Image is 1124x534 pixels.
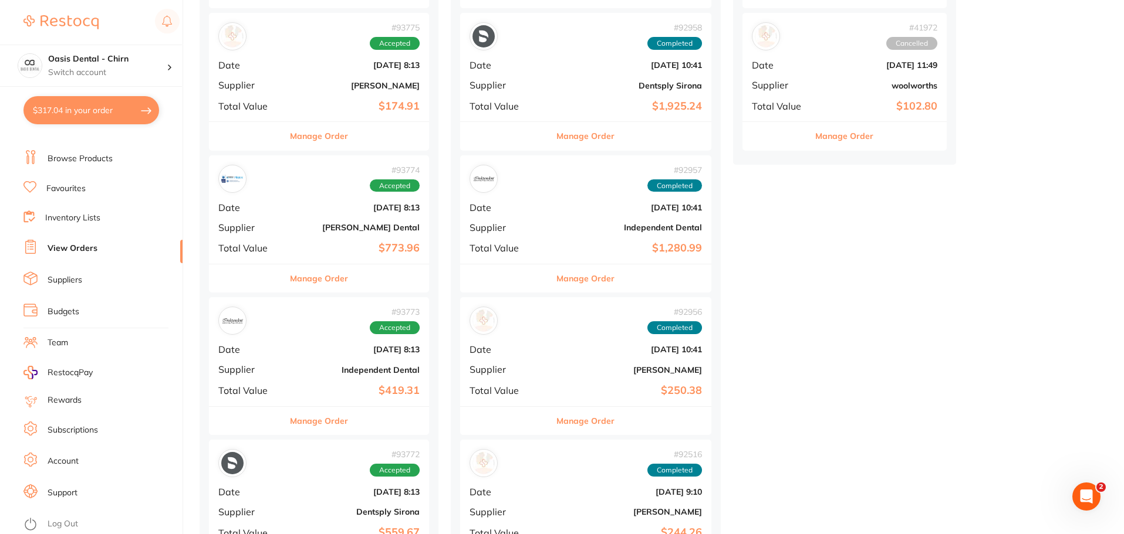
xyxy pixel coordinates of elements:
[292,507,420,516] b: Dentsply Sirona
[292,223,420,232] b: [PERSON_NAME] Dental
[370,165,420,175] span: # 93774
[370,321,420,334] span: Accepted
[470,101,544,111] span: Total Value
[292,81,420,90] b: [PERSON_NAME]
[48,306,79,318] a: Budgets
[470,487,544,497] span: Date
[48,243,97,254] a: View Orders
[370,23,420,32] span: # 93775
[48,53,167,65] h4: Oasis Dental - Chirn
[48,394,82,406] a: Rewards
[218,364,282,375] span: Supplier
[23,366,93,379] a: RestocqPay
[48,424,98,436] a: Subscriptions
[209,13,429,151] div: Adam Dental#93775AcceptedDate[DATE] 8:13Supplier[PERSON_NAME]Total Value$174.91Manage Order
[48,487,77,499] a: Support
[218,344,282,355] span: Date
[292,345,420,354] b: [DATE] 8:13
[221,452,244,474] img: Dentsply Sirona
[553,385,702,397] b: $250.38
[647,321,702,334] span: Completed
[221,25,244,47] img: Adam Dental
[292,203,420,212] b: [DATE] 8:13
[23,96,159,124] button: $317.04 in your order
[23,9,99,36] a: Restocq Logo
[290,122,348,150] button: Manage Order
[553,81,702,90] b: Dentsply Sirona
[23,15,99,29] img: Restocq Logo
[290,264,348,292] button: Manage Order
[23,515,179,534] button: Log Out
[23,366,38,379] img: RestocqPay
[18,54,42,77] img: Oasis Dental - Chirn
[48,153,113,165] a: Browse Products
[815,122,873,150] button: Manage Order
[48,367,93,379] span: RestocqPay
[370,179,420,192] span: Accepted
[48,337,68,349] a: Team
[370,450,420,459] span: # 93772
[752,101,811,111] span: Total Value
[886,23,937,32] span: # 41972
[292,487,420,496] b: [DATE] 8:13
[221,168,244,190] img: Erskine Dental
[553,223,702,232] b: Independent Dental
[647,165,702,175] span: # 92957
[553,60,702,70] b: [DATE] 10:41
[752,60,811,70] span: Date
[647,464,702,477] span: Completed
[45,212,100,224] a: Inventory Lists
[886,37,937,50] span: Cancelled
[48,274,82,286] a: Suppliers
[647,179,702,192] span: Completed
[556,264,615,292] button: Manage Order
[48,518,78,530] a: Log Out
[370,307,420,317] span: # 93773
[209,297,429,435] div: Independent Dental#93773AcceptedDate[DATE] 8:13SupplierIndependent DentalTotal Value$419.31Manage...
[470,222,544,233] span: Supplier
[292,365,420,375] b: Independent Dental
[218,487,282,497] span: Date
[218,222,282,233] span: Supplier
[46,183,86,195] a: Favourites
[470,385,544,396] span: Total Value
[556,122,615,150] button: Manage Order
[647,450,702,459] span: # 92516
[221,309,244,332] img: Independent Dental
[647,23,702,32] span: # 92958
[470,506,544,517] span: Supplier
[553,507,702,516] b: [PERSON_NAME]
[209,155,429,293] div: Erskine Dental#93774AcceptedDate[DATE] 8:13Supplier[PERSON_NAME] DentalTotal Value$773.96Manage O...
[472,309,495,332] img: Henry Schein Halas
[292,60,420,70] b: [DATE] 8:13
[472,25,495,47] img: Dentsply Sirona
[647,37,702,50] span: Completed
[470,364,544,375] span: Supplier
[470,344,544,355] span: Date
[218,243,282,253] span: Total Value
[752,80,811,90] span: Supplier
[370,37,420,50] span: Accepted
[218,202,282,213] span: Date
[553,365,702,375] b: [PERSON_NAME]
[1072,482,1101,511] iframe: Intercom live chat
[48,67,167,79] p: Switch account
[292,100,420,113] b: $174.91
[553,242,702,254] b: $1,280.99
[553,203,702,212] b: [DATE] 10:41
[218,385,282,396] span: Total Value
[1096,482,1106,492] span: 2
[647,307,702,317] span: # 92956
[820,100,937,113] b: $102.80
[218,80,282,90] span: Supplier
[218,506,282,517] span: Supplier
[292,385,420,397] b: $419.31
[470,243,544,253] span: Total Value
[48,455,79,467] a: Account
[470,80,544,90] span: Supplier
[556,407,615,435] button: Manage Order
[292,242,420,254] b: $773.96
[820,81,937,90] b: woolworths
[370,464,420,477] span: Accepted
[472,452,495,474] img: Henry Schein Halas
